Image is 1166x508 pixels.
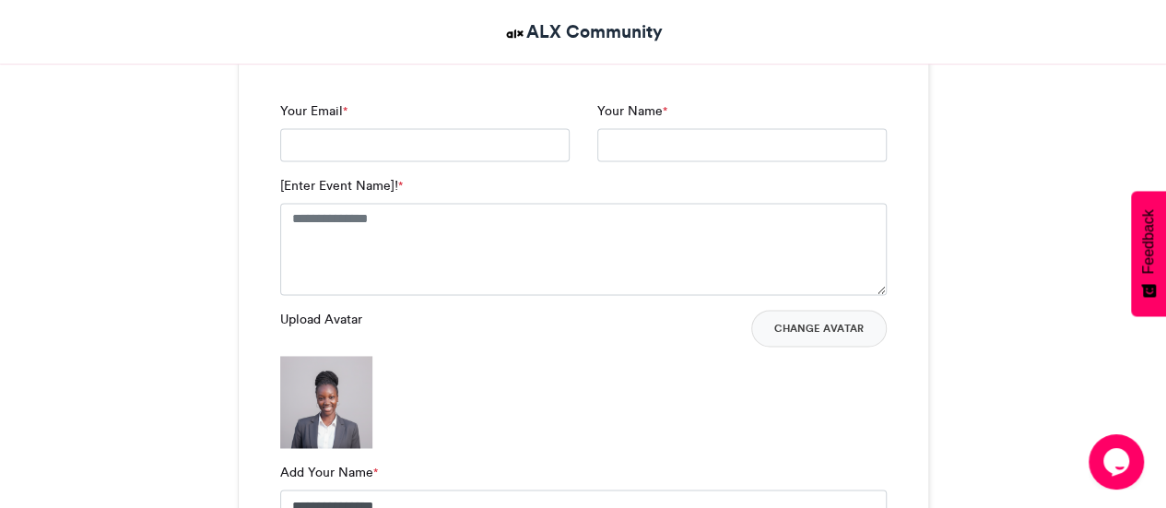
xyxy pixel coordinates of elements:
[503,22,526,45] img: ALX Community
[751,310,887,347] button: Change Avatar
[280,310,362,329] label: Upload Avatar
[503,18,663,45] a: ALX Community
[597,101,667,121] label: Your Name
[280,356,372,448] img: 1759415321.43-b2dcae4267c1926e4edbba7f5065fdc4d8f11412.png
[1089,434,1148,490] iframe: chat widget
[280,176,403,195] label: [Enter Event Name]!
[1131,191,1166,316] button: Feedback - Show survey
[280,463,378,482] label: Add Your Name
[1140,209,1157,274] span: Feedback
[280,101,347,121] label: Your Email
